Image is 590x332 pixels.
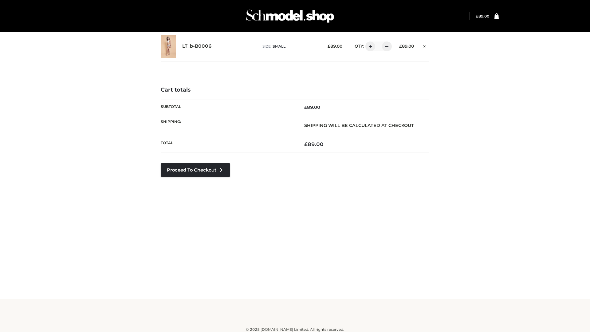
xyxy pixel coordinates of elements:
[420,41,429,49] a: Remove this item
[304,141,324,147] bdi: 89.00
[161,87,429,93] h4: Cart totals
[348,41,390,51] div: QTY:
[161,35,176,58] img: LT_b-B0006 - SMALL
[304,123,414,128] strong: Shipping will be calculated at checkout
[161,115,295,136] th: Shipping:
[161,100,295,115] th: Subtotal
[182,43,212,49] a: LT_b-B0006
[304,105,320,110] bdi: 89.00
[328,44,342,49] bdi: 89.00
[399,44,402,49] span: £
[476,14,489,18] a: £89.00
[262,44,318,49] p: size :
[161,136,295,152] th: Total
[328,44,330,49] span: £
[399,44,414,49] bdi: 89.00
[304,141,308,147] span: £
[304,105,307,110] span: £
[273,44,285,49] span: SMALL
[244,4,336,28] img: Schmodel Admin 964
[476,14,489,18] bdi: 89.00
[476,14,478,18] span: £
[161,163,230,177] a: Proceed to Checkout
